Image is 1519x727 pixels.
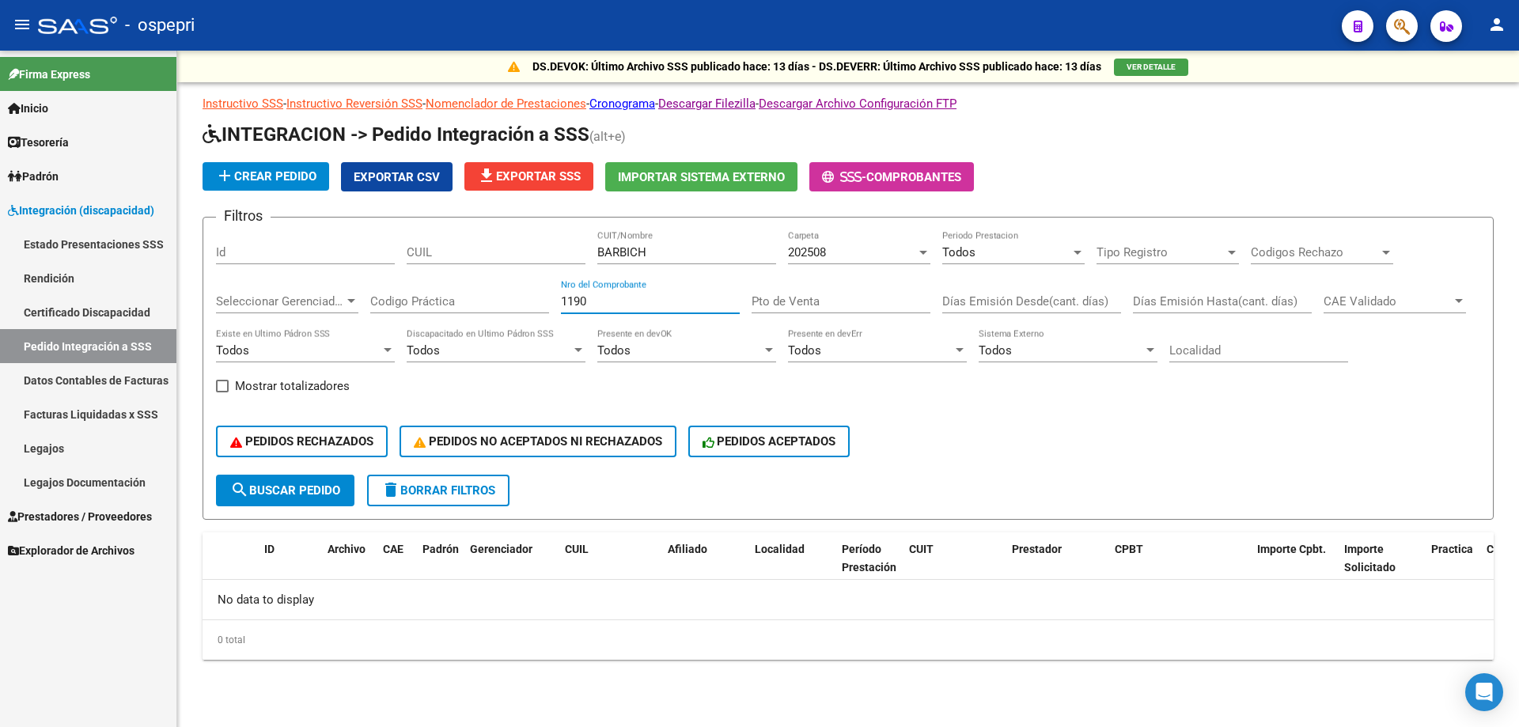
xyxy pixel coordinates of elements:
[1114,59,1188,76] button: VER DETALLE
[13,15,32,34] mat-icon: menu
[661,532,748,602] datatable-header-cell: Afiliado
[835,532,903,602] datatable-header-cell: Período Prestación
[230,483,340,498] span: Buscar Pedido
[842,543,896,574] span: Período Prestación
[597,343,631,358] span: Todos
[703,434,836,449] span: PEDIDOS ACEPTADOS
[203,580,1494,619] div: No data to display
[668,543,707,555] span: Afiliado
[8,100,48,117] span: Inicio
[400,426,676,457] button: PEDIDOS NO ACEPTADOS NI RECHAZADOS
[8,66,90,83] span: Firma Express
[8,134,69,151] span: Tesorería
[748,532,835,602] datatable-header-cell: Localidad
[328,543,366,555] span: Archivo
[1251,532,1338,602] datatable-header-cell: Importe Cpbt.
[426,97,586,111] a: Nomenclador de Prestaciones
[414,434,662,449] span: PEDIDOS NO ACEPTADOS NI RECHAZADOS
[216,205,271,227] h3: Filtros
[381,483,495,498] span: Borrar Filtros
[1006,532,1108,602] datatable-header-cell: Prestador
[809,162,974,191] button: -Comprobantes
[658,97,756,111] a: Descargar Filezilla
[381,480,400,499] mat-icon: delete
[203,123,589,146] span: INTEGRACION -> Pedido Integración a SSS
[1108,532,1251,602] datatable-header-cell: CPBT
[407,343,440,358] span: Todos
[216,426,388,457] button: PEDIDOS RECHAZADOS
[230,480,249,499] mat-icon: search
[286,97,422,111] a: Instructivo Reversión SSS
[903,532,1006,602] datatable-header-cell: CUIT
[1251,245,1379,259] span: Codigos Rechazo
[532,58,1101,75] p: DS.DEVOK: Último Archivo SSS publicado hace: 13 días - DS.DEVERR: Último Archivo SSS publicado ha...
[215,169,316,184] span: Crear Pedido
[755,543,805,555] span: Localidad
[688,426,850,457] button: PEDIDOS ACEPTADOS
[203,162,329,191] button: Crear Pedido
[422,543,459,555] span: Padrón
[1127,62,1176,71] span: VER DETALLE
[383,543,403,555] span: CAE
[470,543,532,555] span: Gerenciador
[230,434,373,449] span: PEDIDOS RECHAZADOS
[866,170,961,184] span: Comprobantes
[618,170,785,184] span: Importar Sistema Externo
[1012,543,1062,555] span: Prestador
[1465,673,1503,711] div: Open Intercom Messenger
[589,97,655,111] a: Cronograma
[1257,543,1326,555] span: Importe Cpbt.
[215,166,234,185] mat-icon: add
[235,377,350,396] span: Mostrar totalizadores
[367,475,509,506] button: Borrar Filtros
[416,532,464,602] datatable-header-cell: Padrón
[1097,245,1225,259] span: Tipo Registro
[321,532,377,602] datatable-header-cell: Archivo
[909,543,934,555] span: CUIT
[1115,543,1143,555] span: CPBT
[264,543,275,555] span: ID
[203,97,283,111] a: Instructivo SSS
[477,166,496,185] mat-icon: file_download
[8,168,59,185] span: Padrón
[354,170,440,184] span: Exportar CSV
[8,508,152,525] span: Prestadores / Proveedores
[1324,294,1452,309] span: CAE Validado
[216,343,249,358] span: Todos
[788,343,821,358] span: Todos
[788,245,826,259] span: 202508
[464,532,559,602] datatable-header-cell: Gerenciador
[1487,15,1506,34] mat-icon: person
[8,202,154,219] span: Integración (discapacidad)
[125,8,195,43] span: - ospepri
[258,532,321,602] datatable-header-cell: ID
[942,245,975,259] span: Todos
[216,475,354,506] button: Buscar Pedido
[377,532,416,602] datatable-header-cell: CAE
[1338,532,1425,602] datatable-header-cell: Importe Solicitado
[341,162,453,191] button: Exportar CSV
[203,620,1494,660] div: 0 total
[589,129,626,144] span: (alt+e)
[759,97,956,111] a: Descargar Archivo Configuración FTP
[1344,543,1396,574] span: Importe Solicitado
[1425,532,1480,602] datatable-header-cell: Practica
[565,543,589,555] span: CUIL
[559,532,661,602] datatable-header-cell: CUIL
[979,343,1012,358] span: Todos
[464,162,593,191] button: Exportar SSS
[203,95,1494,112] p: - - - - -
[8,542,134,559] span: Explorador de Archivos
[477,169,581,184] span: Exportar SSS
[605,162,797,191] button: Importar Sistema Externo
[822,170,866,184] span: -
[216,294,344,309] span: Seleccionar Gerenciador
[1431,543,1473,555] span: Practica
